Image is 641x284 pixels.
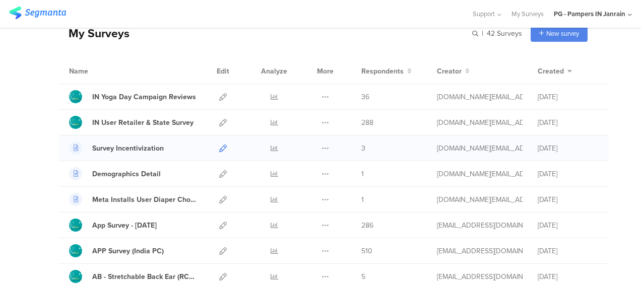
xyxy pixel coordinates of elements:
[69,116,194,129] a: IN User Retailer & State Survey
[69,193,197,206] a: Meta Installs User Diaper Choices
[554,9,625,19] div: PG - Pampers IN Janrain
[437,169,523,179] div: sinha.ss@pg.com
[212,58,234,84] div: Edit
[538,220,598,231] div: [DATE]
[437,66,462,77] span: Creator
[361,66,412,77] button: Respondents
[92,117,194,128] div: IN User Retailer & State Survey
[92,246,164,256] div: APP Survey (India PC)
[361,169,364,179] span: 1
[361,194,364,205] span: 1
[480,28,485,39] span: |
[92,220,157,231] div: App Survey - March 2025
[437,143,523,154] div: sinha.ss@pg.com
[437,194,523,205] div: sinha.ss@pg.com
[69,90,196,103] a: IN Yoga Day Campaign Reviews
[437,271,523,282] div: gupta.a.49@pg.com
[69,66,130,77] div: Name
[361,220,373,231] span: 286
[538,169,598,179] div: [DATE]
[437,92,523,102] div: sinha.ss@pg.com
[314,58,336,84] div: More
[437,66,470,77] button: Creator
[538,92,598,102] div: [DATE]
[538,66,572,77] button: Created
[487,28,522,39] span: 42 Surveys
[361,117,373,128] span: 288
[58,25,130,42] div: My Surveys
[538,66,564,77] span: Created
[538,271,598,282] div: [DATE]
[92,92,196,102] div: IN Yoga Day Campaign Reviews
[92,271,197,282] div: AB - Stretchable Back Ear (RCLA discussion))
[473,9,495,19] span: Support
[437,220,523,231] div: gupta.a.49@pg.com
[9,7,66,19] img: segmanta logo
[69,167,161,180] a: Demographics Detail
[69,270,197,283] a: AB - Stretchable Back Ear (RCLA discussion))
[259,58,289,84] div: Analyze
[92,169,161,179] div: Demographics Detail
[361,246,372,256] span: 510
[361,271,365,282] span: 5
[538,143,598,154] div: [DATE]
[69,141,164,155] a: Survey Incentivization
[92,194,197,205] div: Meta Installs User Diaper Choices
[361,66,404,77] span: Respondents
[361,92,369,102] span: 36
[538,117,598,128] div: [DATE]
[538,246,598,256] div: [DATE]
[92,143,164,154] div: Survey Incentivization
[437,246,523,256] div: gupta.a.49@pg.com
[69,219,157,232] a: App Survey - [DATE]
[69,244,164,257] a: APP Survey (India PC)
[361,143,365,154] span: 3
[538,194,598,205] div: [DATE]
[546,29,579,38] span: New survey
[437,117,523,128] div: sinha.ss@pg.com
